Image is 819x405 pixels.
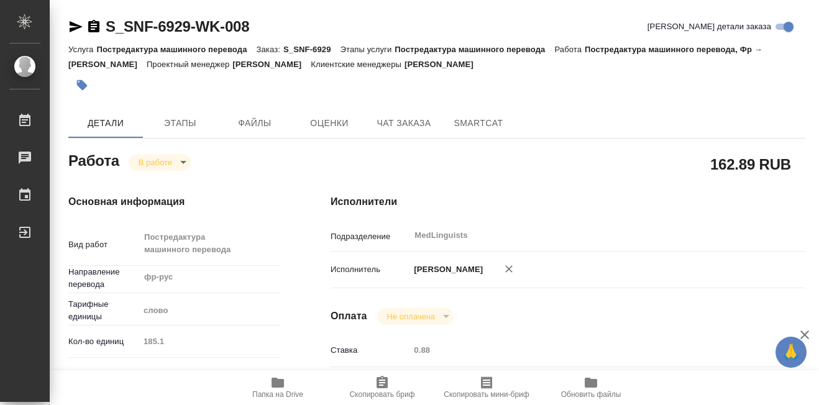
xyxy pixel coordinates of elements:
p: Этапы услуги [341,45,395,54]
h2: 162.89 RUB [710,153,791,175]
h4: Исполнители [331,194,805,209]
button: 🙏 [776,337,807,368]
p: Кол-во единиц [68,335,139,348]
p: [PERSON_NAME] [409,263,483,276]
button: Скопировать бриф [330,370,434,405]
span: [PERSON_NAME] детали заказа [647,20,771,33]
button: Удалить исполнителя [495,255,523,283]
span: Оценки [300,116,359,131]
button: Папка на Drive [226,370,330,405]
button: Не оплачена [383,311,439,322]
a: S_SNF-6929-WK-008 [106,18,249,35]
button: В работе [135,157,176,168]
span: Скопировать мини-бриф [444,390,529,399]
span: Файлы [225,116,285,131]
p: Ставка [331,344,409,357]
button: Скопировать ссылку [86,19,101,34]
span: Папка на Drive [252,390,303,399]
p: Клиентские менеджеры [311,60,405,69]
span: Этапы [150,116,210,131]
div: слово [139,300,281,321]
p: Заказ: [257,45,283,54]
p: Тарифные единицы [68,298,139,323]
p: [PERSON_NAME] [232,60,311,69]
div: В работе [377,308,454,325]
p: Подразделение [331,230,409,243]
p: Проектный менеджер [147,60,232,69]
input: Пустое поле [139,332,281,350]
p: Постредактура машинного перевода [96,45,256,54]
span: SmartCat [449,116,508,131]
button: Скопировать мини-бриф [434,370,539,405]
p: Общая тематика [68,368,139,380]
span: Детали [76,116,135,131]
p: Вид работ [68,239,139,251]
div: В работе [129,154,191,171]
p: S_SNF-6929 [283,45,341,54]
p: [PERSON_NAME] [405,60,483,69]
h2: Работа [68,148,119,171]
p: Постредактура машинного перевода [395,45,554,54]
span: Обновить файлы [561,390,621,399]
span: 🙏 [780,339,802,365]
h4: Основная информация [68,194,281,209]
div: Медицина [139,363,281,385]
button: Обновить файлы [539,370,643,405]
button: Добавить тэг [68,71,96,99]
p: Исполнитель [331,263,409,276]
p: Услуга [68,45,96,54]
p: Направление перевода [68,266,139,291]
p: Работа [554,45,585,54]
button: Скопировать ссылку для ЯМессенджера [68,19,83,34]
input: Пустое поле [409,341,766,359]
span: Скопировать бриф [349,390,414,399]
span: Чат заказа [374,116,434,131]
h4: Оплата [331,309,367,324]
